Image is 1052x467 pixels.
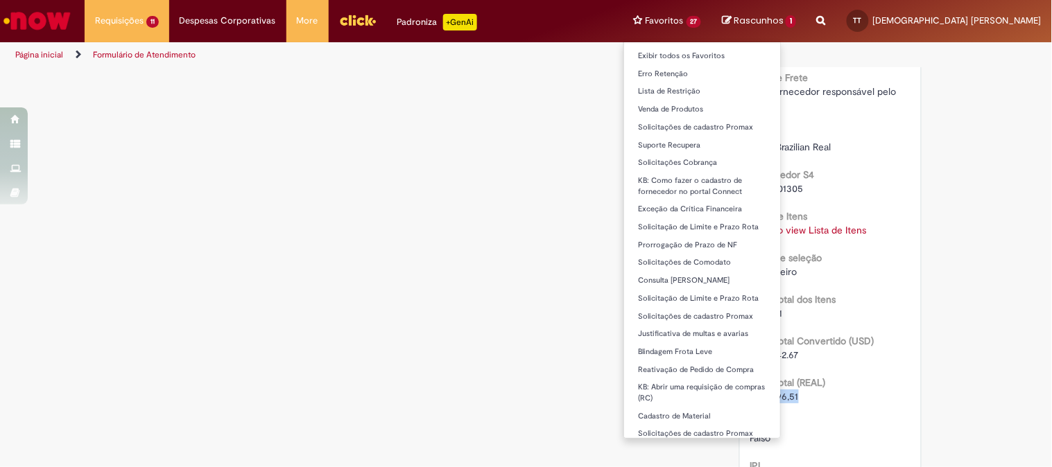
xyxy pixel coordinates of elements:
[339,10,377,30] img: click_logo_yellow_360x200.png
[624,273,781,288] a: Consulta [PERSON_NAME]
[734,14,784,27] span: Rascunhos
[624,238,781,253] a: Prorrogação de Prazo de NF
[443,14,477,30] p: +GenAi
[624,291,781,306] a: Solicitação de Limite e Prazo Rota
[750,252,822,264] b: caixa de seleção
[624,344,781,360] a: Blindagem Frota Leve
[624,326,781,342] a: Justificativa de multas e avarias
[750,376,826,389] b: Valor Total (REAL)
[722,15,796,28] a: Rascunhos
[624,173,781,199] a: KB: Como fazer o cadastro de fornecedor no portal Connect
[93,49,196,60] a: Formulário de Atendimento
[95,14,144,28] span: Requisições
[624,362,781,378] a: Reativação de Pedido de Compra
[786,15,796,28] span: 1
[146,16,159,28] span: 11
[624,102,781,117] a: Venda de Produtos
[624,255,781,270] a: Solicitações de Comodato
[646,14,684,28] span: Favoritos
[687,16,702,28] span: 27
[624,220,781,235] a: Solicitação de Limite e Prazo Rota
[624,155,781,170] a: Solicitações Cobrança
[624,84,781,99] a: Lista de Restrição
[873,15,1042,26] span: [DEMOGRAPHIC_DATA] [PERSON_NAME]
[397,14,477,30] div: Padroniza
[624,380,781,405] a: KB: Abrir uma requisição de compras (RC)
[750,224,867,236] a: Click to view Lista de Itens
[624,426,781,441] a: Solicitações de cadastro Promax
[624,49,781,64] a: Exibir todos os Favoritos
[624,409,781,424] a: Cadastro de Material
[624,138,781,153] a: Suporte Recupera
[180,14,276,28] span: Despesas Corporativas
[15,49,63,60] a: Página inicial
[1,7,73,35] img: ServiceNow
[297,14,318,28] span: More
[854,16,862,25] span: TT
[750,432,771,444] span: Falso
[624,67,781,82] a: Erro Retenção
[624,120,781,135] a: Solicitações de cadastro Promax
[10,42,691,68] ul: Trilhas de página
[750,335,874,347] b: Valor Total Convertido (USD)
[750,293,836,306] b: Valor Total dos Itens
[624,309,781,324] a: Solicitações de cadastro Promax
[623,42,782,439] ul: Favoritos
[624,202,781,217] a: Exceção da Crítica Financeira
